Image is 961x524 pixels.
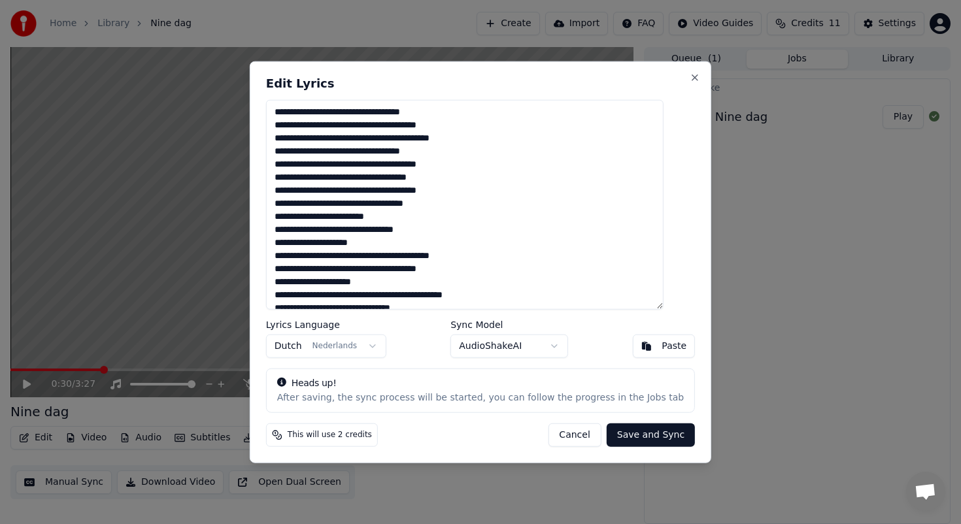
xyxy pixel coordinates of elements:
button: Paste [632,334,695,357]
h2: Edit Lyrics [266,78,695,90]
div: After saving, the sync process will be started, you can follow the progress in the Jobs tab [277,391,684,404]
label: Lyrics Language [266,319,386,329]
button: Save and Sync [607,423,695,446]
span: This will use 2 credits [288,429,372,440]
label: Sync Model [450,319,568,329]
button: Cancel [548,423,601,446]
div: Heads up! [277,376,684,389]
div: Paste [662,339,686,352]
